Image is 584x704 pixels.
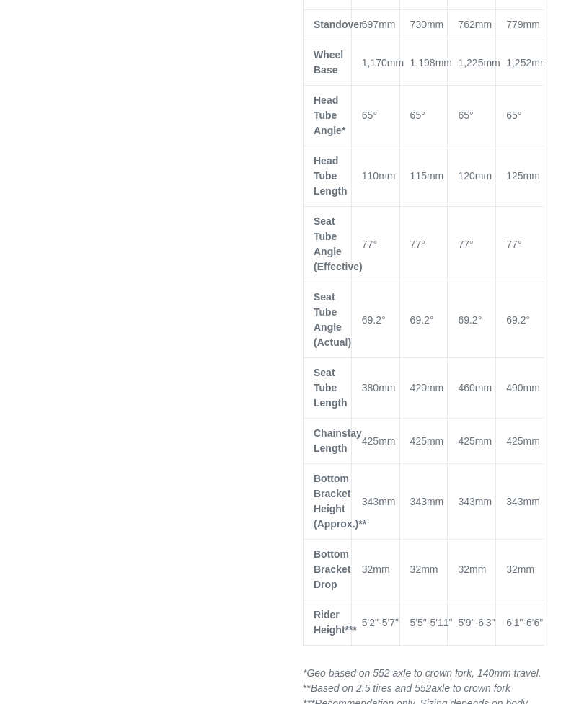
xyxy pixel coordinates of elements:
[496,540,544,600] td: 32mm
[351,282,399,358] td: 69.2
[351,10,399,40] td: 697mm
[311,682,431,694] i: Based on 2.5 tires and
[496,464,544,540] td: 343mm
[430,314,434,326] span: °
[496,40,544,86] td: 1,252mm
[469,110,474,121] span: °
[399,600,448,646] td: 5'5"-5'11"
[469,239,474,250] span: °
[351,146,399,207] td: 110mm
[478,314,482,326] span: °
[399,540,448,600] td: 32mm
[448,464,496,540] td: 343mm
[351,464,399,540] td: 343mm
[415,682,431,694] span: 552
[373,239,377,250] span: °
[421,239,425,250] span: °
[373,110,377,121] span: °
[526,314,530,326] span: °
[351,358,399,419] td: 380mm
[448,419,496,464] td: 425mm
[448,40,496,86] td: 1,225mm
[314,291,351,348] span: Seat Tube Angle (Actual)
[314,49,343,76] span: Wheel Base
[496,86,544,146] td: 65
[496,146,544,207] td: 125mm
[393,667,541,679] span: axle to crown fork, 140mm travel.
[448,282,496,358] td: 69.2
[448,86,496,146] td: 65
[399,10,448,40] td: 730mm
[421,110,425,121] span: °
[314,473,366,530] span: Bottom Bracket Height (Approx.)**
[399,464,448,540] td: 343mm
[399,358,448,419] td: 420mm
[381,314,386,326] span: °
[351,540,399,600] td: 32mm
[448,146,496,207] td: 120mm
[496,358,544,419] td: 490mm
[351,207,399,282] td: 77
[399,40,448,86] td: 1,198mm
[351,86,399,146] td: 65
[303,667,373,679] span: *Geo based on
[496,600,544,646] td: 6'1"-6'6"
[496,282,544,358] td: 69.2
[448,358,496,419] td: 460mm
[314,427,362,454] span: Chainstay Length
[518,110,522,121] span: °
[314,215,363,272] span: Seat Tube Angle (Effective)
[399,419,448,464] td: 425mm
[496,207,544,282] td: 77
[399,207,448,282] td: 77
[399,86,448,146] td: 65
[314,609,357,636] span: Rider Height***
[496,419,544,464] td: 425mm
[314,367,348,409] span: Seat Tube Length
[431,682,510,694] span: axle to crown fork
[448,600,496,646] td: 5'9"-6'3"
[314,19,363,30] span: Standover
[351,419,399,464] td: 425mm
[518,239,522,250] span: °
[448,207,496,282] td: 77
[496,10,544,40] td: 779mm
[448,540,496,600] td: 32mm
[373,667,389,679] span: 552
[399,282,448,358] td: 69.2
[314,548,350,590] span: Bottom Bracket Drop
[314,94,345,136] span: Head Tube Angle*
[351,40,399,86] td: 1,170mm
[351,600,399,646] td: 5'2"-5'7"
[399,146,448,207] td: 115mm
[448,10,496,40] td: 762mm
[314,155,348,197] span: Head Tube Length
